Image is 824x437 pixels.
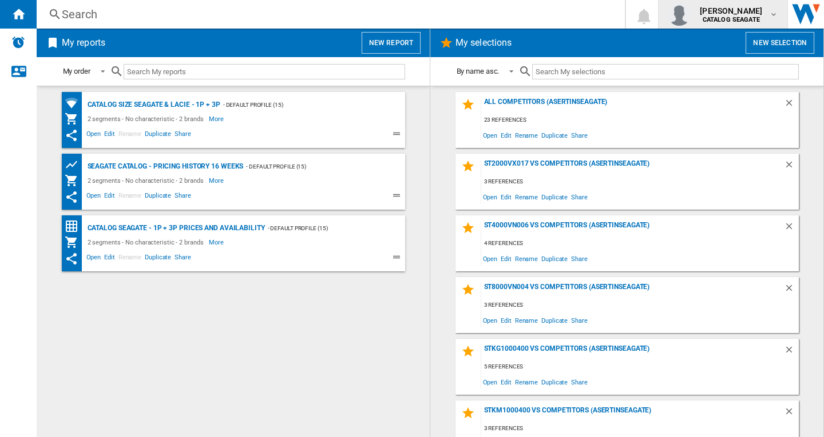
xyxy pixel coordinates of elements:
[513,127,540,143] span: Rename
[784,283,799,298] div: Delete
[143,252,173,266] span: Duplicate
[243,159,382,174] div: - Default profile (15)
[513,251,540,266] span: Rename
[209,174,225,187] span: More
[173,190,193,204] span: Share
[784,344,799,360] div: Delete
[481,175,799,189] div: 3 references
[362,32,421,54] button: New report
[85,190,103,204] span: Open
[220,98,382,112] div: - Default profile (15)
[569,127,589,143] span: Share
[65,174,85,187] div: My Assortment
[143,190,173,204] span: Duplicate
[173,252,193,266] span: Share
[117,252,143,266] span: Rename
[481,127,500,143] span: Open
[65,219,85,234] div: Price Matrix
[784,98,799,113] div: Delete
[65,235,85,249] div: My Assortment
[481,159,784,175] div: ST2000VX017 vs competitors (asertinseagate)
[499,189,513,205] span: Edit
[481,189,500,205] span: Open
[85,174,209,187] div: 2 segments - No characteristic - 2 brands
[453,32,514,54] h2: My selections
[481,374,500,390] span: Open
[65,129,78,142] ng-md-icon: This report has been shared with you
[173,129,193,142] span: Share
[532,64,798,79] input: Search My selections
[784,406,799,422] div: Delete
[481,406,784,422] div: STKM1000400 VS competitors (asertinseagate)
[540,312,569,328] span: Duplicate
[513,374,540,390] span: Rename
[481,344,784,360] div: STKG1000400 vs competitors (asertinseagate)
[65,158,85,172] div: Product prices grid
[513,189,540,205] span: Rename
[11,35,25,49] img: alerts-logo.svg
[124,64,405,79] input: Search My reports
[540,251,569,266] span: Duplicate
[569,251,589,266] span: Share
[117,129,143,142] span: Rename
[540,189,569,205] span: Duplicate
[499,251,513,266] span: Edit
[481,283,784,298] div: ST8000VN004 VS Competitors (asertinseagate)
[60,32,108,54] h2: My reports
[85,129,103,142] span: Open
[481,221,784,236] div: ST4000VN006 VS Competitors (asertinseagate)
[62,6,595,22] div: Search
[65,112,85,126] div: My Assortment
[481,98,784,113] div: All Competitors (asertinseagate)
[481,312,500,328] span: Open
[102,252,117,266] span: Edit
[703,16,760,23] b: CATALOG SEAGATE
[784,159,799,175] div: Delete
[481,236,799,251] div: 4 references
[569,312,589,328] span: Share
[499,127,513,143] span: Edit
[540,374,569,390] span: Duplicate
[65,190,78,204] ng-md-icon: This report has been shared with you
[85,252,103,266] span: Open
[481,360,799,374] div: 5 references
[85,98,220,112] div: Catalog size Seagate & LaCie - 1P + 3P
[513,312,540,328] span: Rename
[569,374,589,390] span: Share
[481,251,500,266] span: Open
[481,422,799,436] div: 3 references
[265,221,382,235] div: - Default profile (15)
[85,221,265,235] div: Catalog Seagate - 1P + 3P prices and availability
[209,235,225,249] span: More
[700,5,762,17] span: [PERSON_NAME]
[63,67,90,75] div: My order
[457,67,500,75] div: By name asc.
[117,190,143,204] span: Rename
[499,374,513,390] span: Edit
[102,129,117,142] span: Edit
[668,3,691,26] img: profile.jpg
[540,127,569,143] span: Duplicate
[85,235,209,249] div: 2 segments - No characteristic - 2 brands
[746,32,814,54] button: New selection
[85,159,244,174] div: Seagate Catalog - Pricing history 16 weeks
[102,190,117,204] span: Edit
[85,112,209,126] div: 2 segments - No characteristic - 2 brands
[143,129,173,142] span: Duplicate
[65,252,78,266] ng-md-icon: This report has been shared with you
[481,113,799,127] div: 23 references
[499,312,513,328] span: Edit
[209,112,225,126] span: More
[784,221,799,236] div: Delete
[569,189,589,205] span: Share
[65,96,85,110] div: Retailers coverage
[481,298,799,312] div: 3 references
